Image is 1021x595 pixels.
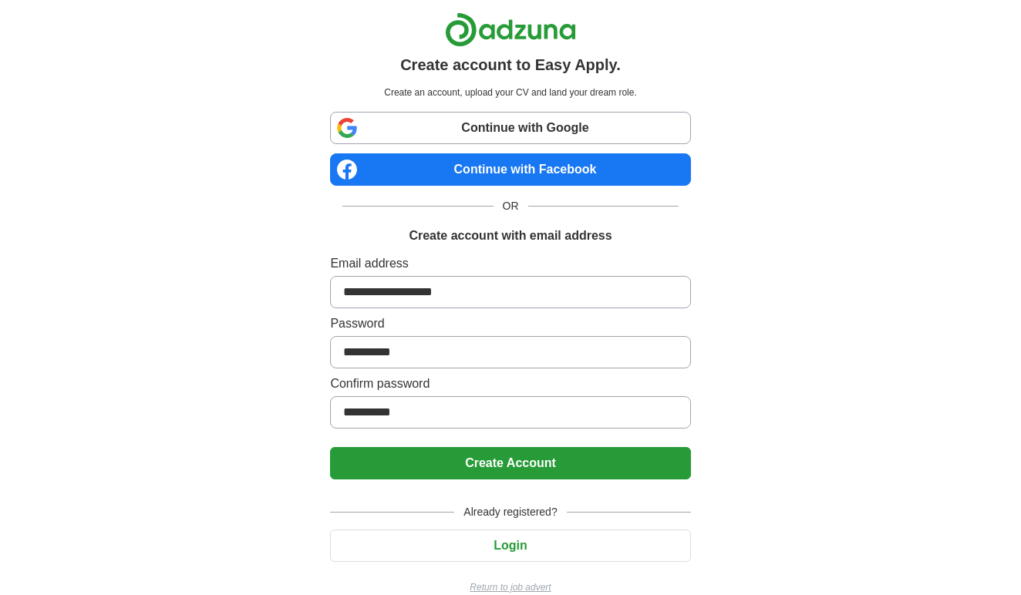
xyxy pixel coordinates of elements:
[330,314,690,333] label: Password
[330,375,690,393] label: Confirm password
[330,153,690,186] a: Continue with Facebook
[409,227,612,245] h1: Create account with email address
[445,12,576,47] img: Adzuna logo
[330,539,690,552] a: Login
[330,112,690,144] a: Continue with Google
[400,53,621,76] h1: Create account to Easy Apply.
[454,504,566,520] span: Already registered?
[330,447,690,479] button: Create Account
[330,529,690,562] button: Login
[494,198,528,214] span: OR
[333,86,687,99] p: Create an account, upload your CV and land your dream role.
[330,580,690,594] a: Return to job advert
[330,254,690,273] label: Email address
